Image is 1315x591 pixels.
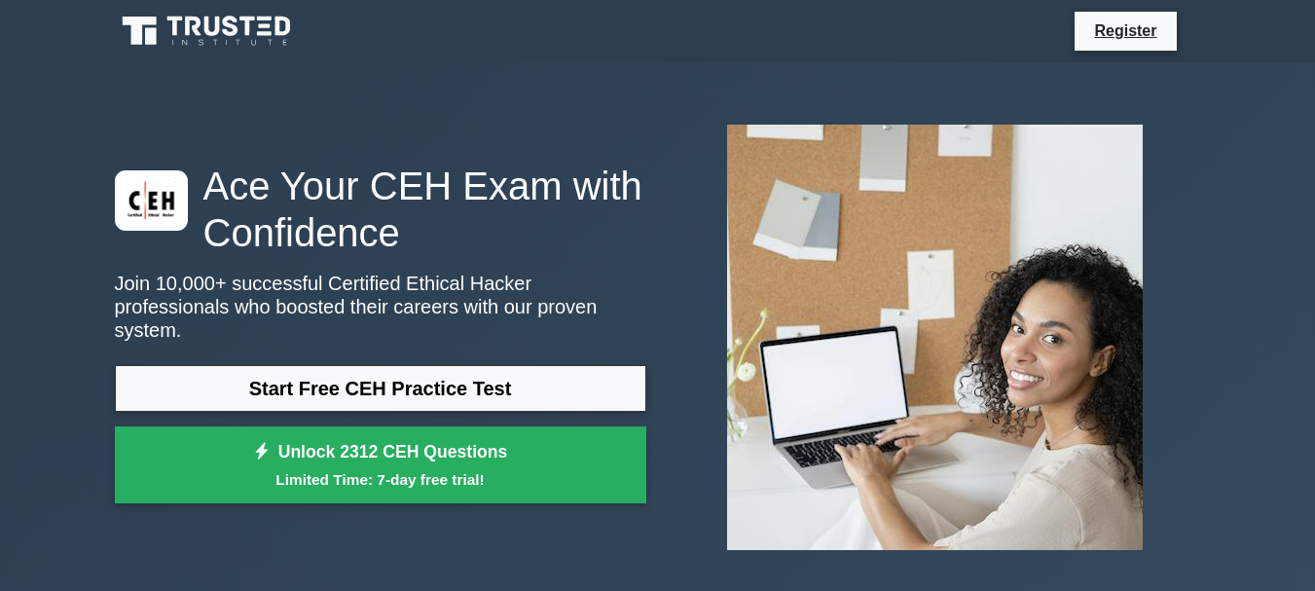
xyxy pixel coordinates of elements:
[115,272,646,342] p: Join 10,000+ successful Certified Ethical Hacker professionals who boosted their careers with our...
[115,426,646,504] a: Unlock 2312 CEH QuestionsLimited Time: 7-day free trial!
[115,365,646,412] a: Start Free CEH Practice Test
[1082,18,1168,43] a: Register
[139,468,622,491] small: Limited Time: 7-day free trial!
[115,163,646,256] h1: Ace Your CEH Exam with Confidence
